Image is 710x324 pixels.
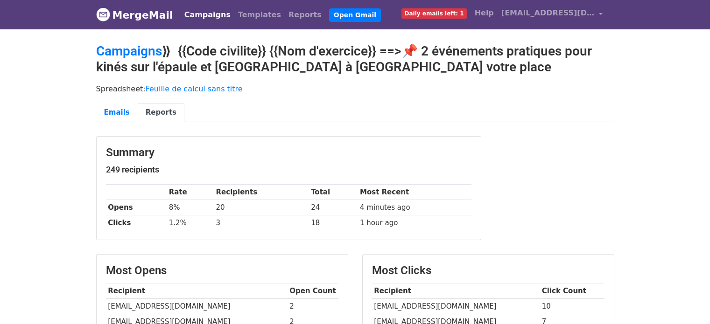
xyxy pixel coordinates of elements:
[372,283,540,299] th: Recipient
[106,146,471,159] h3: Summary
[146,84,243,93] a: Feuille de calcul sans titre
[214,215,309,231] td: 3
[372,299,540,314] td: [EMAIL_ADDRESS][DOMAIN_NAME]
[167,215,214,231] td: 1.2%
[167,185,214,200] th: Rate
[471,4,498,22] a: Help
[309,215,358,231] td: 18
[214,200,309,215] td: 20
[372,264,605,277] h3: Most Clicks
[288,299,338,314] td: 2
[398,4,471,22] a: Daily emails left: 1
[96,43,614,75] h2: ⟫ {{Code civilite}} {{Nom d'exercice}} ==>📌 2 événements pratiques pour kinés sur l'épaule et [GE...
[96,43,162,59] a: Campaigns
[106,264,338,277] h3: Most Opens
[106,165,471,175] h5: 249 recipients
[401,8,467,19] span: Daily emails left: 1
[663,279,710,324] div: Widget de chat
[96,5,173,25] a: MergeMail
[106,283,288,299] th: Recipient
[309,200,358,215] td: 24
[96,103,138,122] a: Emails
[329,8,381,22] a: Open Gmail
[498,4,607,26] a: [EMAIL_ADDRESS][DOMAIN_NAME]
[358,215,471,231] td: 1 hour ago
[309,185,358,200] th: Total
[288,283,338,299] th: Open Count
[106,215,167,231] th: Clicks
[106,299,288,314] td: [EMAIL_ADDRESS][DOMAIN_NAME]
[96,84,614,94] p: Spreadsheet:
[663,279,710,324] iframe: Chat Widget
[214,185,309,200] th: Recipients
[540,299,605,314] td: 10
[138,103,184,122] a: Reports
[501,7,595,19] span: [EMAIL_ADDRESS][DOMAIN_NAME]
[358,185,471,200] th: Most Recent
[234,6,285,24] a: Templates
[358,200,471,215] td: 4 minutes ago
[167,200,214,215] td: 8%
[106,200,167,215] th: Opens
[181,6,234,24] a: Campaigns
[96,7,110,21] img: MergeMail logo
[285,6,325,24] a: Reports
[540,283,605,299] th: Click Count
